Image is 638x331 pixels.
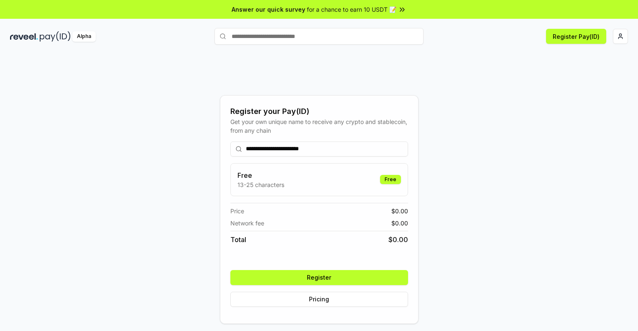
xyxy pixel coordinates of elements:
[237,170,284,180] h3: Free
[546,29,606,44] button: Register Pay(ID)
[40,31,71,42] img: pay_id
[230,106,408,117] div: Register your Pay(ID)
[230,207,244,215] span: Price
[237,180,284,189] p: 13-25 characters
[230,117,408,135] div: Get your own unique name to receive any crypto and stablecoin, from any chain
[307,5,396,14] span: for a chance to earn 10 USDT 📝
[230,292,408,307] button: Pricing
[391,207,408,215] span: $ 0.00
[230,219,264,227] span: Network fee
[230,270,408,285] button: Register
[380,175,401,184] div: Free
[230,235,246,245] span: Total
[391,219,408,227] span: $ 0.00
[232,5,305,14] span: Answer our quick survey
[72,31,96,42] div: Alpha
[10,31,38,42] img: reveel_dark
[388,235,408,245] span: $ 0.00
